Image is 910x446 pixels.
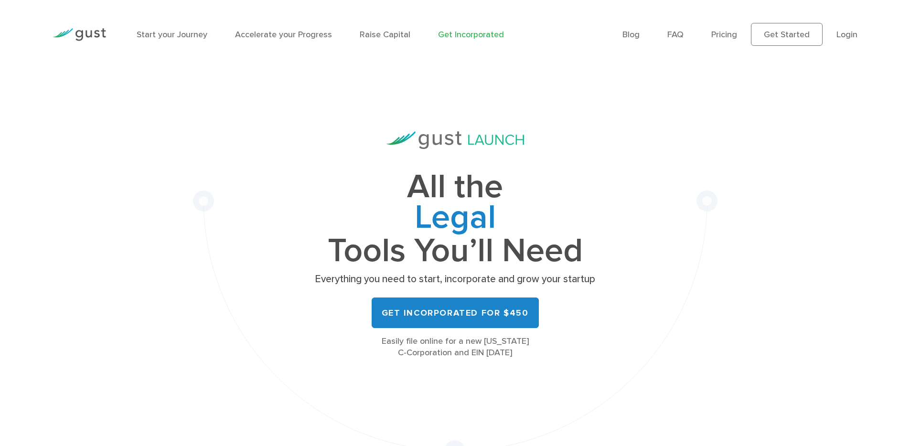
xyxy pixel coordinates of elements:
[667,30,684,40] a: FAQ
[836,30,857,40] a: Login
[312,273,599,286] p: Everything you need to start, incorporate and grow your startup
[137,30,207,40] a: Start your Journey
[622,30,640,40] a: Blog
[53,28,106,41] img: Gust Logo
[711,30,737,40] a: Pricing
[235,30,332,40] a: Accelerate your Progress
[438,30,504,40] a: Get Incorporated
[312,172,599,266] h1: All the Tools You’ll Need
[312,202,599,236] span: Legal
[372,297,539,328] a: Get Incorporated for $450
[360,30,410,40] a: Raise Capital
[751,23,823,46] a: Get Started
[386,131,524,149] img: Gust Launch Logo
[312,336,599,359] div: Easily file online for a new [US_STATE] C-Corporation and EIN [DATE]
